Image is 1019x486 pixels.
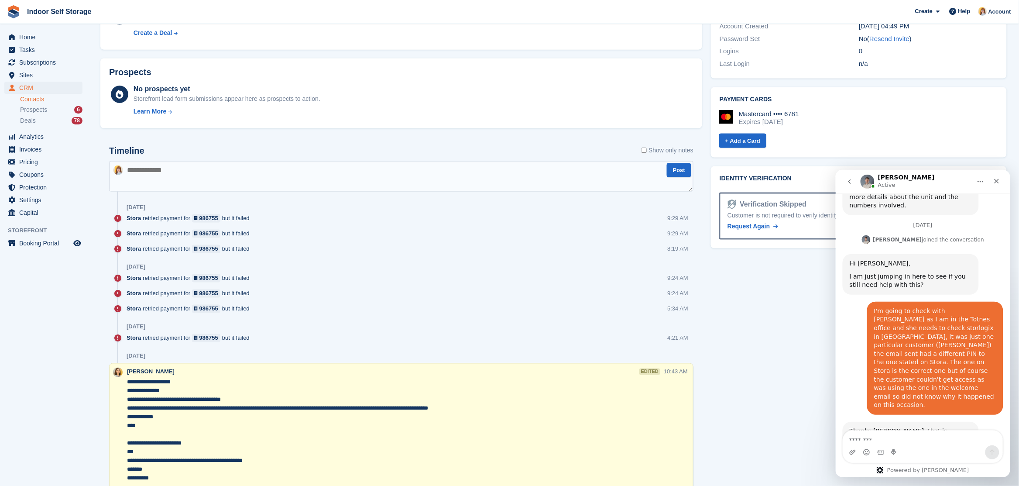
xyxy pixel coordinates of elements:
div: [DATE] [127,264,145,271]
div: edited [639,369,660,375]
a: 986755 [192,245,220,253]
a: 986755 [192,305,220,313]
span: Stora [127,290,141,298]
div: No [859,34,998,44]
a: menu [4,169,82,181]
div: Password Set [720,34,859,44]
h2: Identity verification [720,175,998,182]
div: No prospects yet [134,84,320,94]
div: 986755 [199,305,218,313]
a: menu [4,207,82,219]
h2: Timeline [109,146,144,156]
div: retried payment for but it failed [127,334,254,342]
a: menu [4,31,82,43]
div: 986755 [199,214,218,223]
span: Help [958,7,971,16]
a: menu [4,44,82,56]
div: 78 [72,117,82,124]
span: Stora [127,214,141,223]
span: Analytics [19,131,72,143]
span: Stora [127,230,141,238]
button: Send a message… [150,276,164,290]
div: retried payment for but it failed [127,245,254,253]
img: stora-icon-8386f47178a22dfd0bd8f6a31ec36ba5ce8667c1dd55bd0f319d3a0aa187defe.svg [7,5,20,18]
button: Post [667,163,691,178]
span: [PERSON_NAME] [127,369,175,375]
a: 986755 [192,214,220,223]
a: 986755 [192,334,220,342]
span: Home [19,31,72,43]
div: 9:24 AM [667,274,688,283]
span: Tasks [19,44,72,56]
div: 6 [74,106,82,114]
div: Mastercard •••• 6781 [739,110,799,118]
a: menu [4,237,82,249]
div: Expires [DATE] [739,118,799,126]
div: 986755 [199,274,218,283]
div: Logins [720,46,859,56]
div: 8:19 AM [667,245,688,253]
div: [DATE] [127,353,145,360]
div: Storefront lead form submissions appear here as prospects to action. [134,94,320,103]
div: [DATE] 04:49 PM [859,21,998,31]
span: Pricing [19,156,72,168]
label: Show only notes [642,146,694,155]
span: Prospects [20,106,47,114]
h2: Payment cards [720,96,998,103]
img: Emma Higgins [113,368,123,377]
div: 9:29 AM [667,214,688,223]
span: Sites [19,69,72,81]
input: Show only notes [642,146,647,155]
span: Settings [19,194,72,206]
div: retried payment for but it failed [127,290,254,298]
div: 986755 [199,230,218,238]
a: Contacts [20,95,82,103]
a: + Add a Card [719,134,766,148]
img: Joanne Smith [113,165,123,175]
img: Mastercard Logo [719,110,733,124]
div: Last Login [720,59,859,69]
span: Stora [127,245,141,253]
a: 986755 [192,274,220,283]
a: Indoor Self Storage [24,4,95,19]
div: Thanks [PERSON_NAME], that is strange. [14,257,136,274]
span: ( ) [868,35,912,42]
textarea: Message… [7,261,167,276]
a: 986755 [192,290,220,298]
div: retried payment for but it failed [127,214,254,223]
a: menu [4,156,82,168]
div: retried payment for but it failed [127,230,254,238]
div: [DATE] [127,204,145,211]
img: Joanne Smith [978,7,987,16]
span: Storefront [8,226,87,235]
div: 10:43 AM [664,368,688,376]
div: 9:24 AM [667,290,688,298]
div: Bradley says… [7,252,168,346]
a: menu [4,131,82,143]
span: Coupons [19,169,72,181]
span: Stora [127,334,141,342]
button: Start recording [55,279,62,286]
div: Thanks [PERSON_NAME], that is strange. [7,252,143,327]
span: Protection [19,181,72,193]
div: Verification Skipped [737,199,807,210]
a: Deals 78 [20,116,82,125]
span: Stora [127,305,141,313]
a: Resend Invite [870,35,910,42]
a: Preview store [72,238,82,248]
a: menu [4,82,82,94]
a: Learn More [134,107,320,116]
a: menu [4,143,82,155]
a: menu [4,69,82,81]
div: 5:34 AM [667,305,688,313]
